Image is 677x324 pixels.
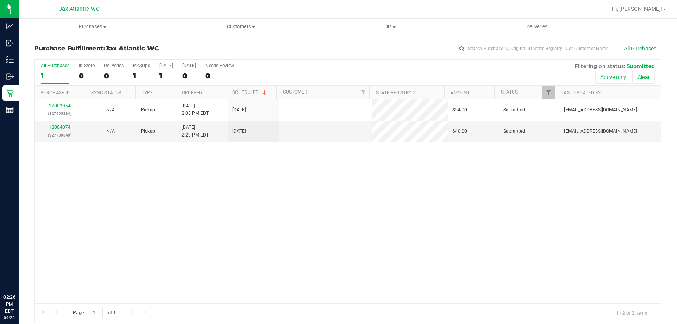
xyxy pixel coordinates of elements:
[182,102,209,117] span: [DATE] 2:05 PM EDT
[182,63,196,68] div: [DATE]
[542,86,555,99] a: Filter
[450,90,470,95] a: Amount
[632,71,655,84] button: Clear
[49,103,71,109] a: 12003954
[141,128,155,135] span: Pickup
[167,23,315,30] span: Customers
[561,90,601,95] a: Last Updated By
[564,128,637,135] span: [EMAIL_ADDRESS][DOMAIN_NAME]
[79,63,95,68] div: In Store
[182,124,209,139] span: [DATE] 2:23 PM EDT
[205,63,234,68] div: Needs Review
[141,106,155,114] span: Pickup
[59,6,99,12] span: Jax Atlantic WC
[6,89,14,97] inline-svg: Retail
[564,106,637,114] span: [EMAIL_ADDRESS][DOMAIN_NAME]
[232,128,246,135] span: [DATE]
[232,106,246,114] span: [DATE]
[205,71,234,80] div: 0
[106,107,115,113] span: Not Applicable
[182,90,202,95] a: Ordered
[516,23,558,30] span: Deliveries
[142,90,153,95] a: Type
[167,19,315,35] a: Customers
[283,89,307,95] a: Customer
[6,106,14,114] inline-svg: Reports
[41,71,69,80] div: 1
[3,315,15,321] p: 09/25
[19,19,167,35] a: Purchases
[452,128,467,135] span: $40.00
[133,63,150,68] div: PickUps
[39,110,81,117] p: (327695234)
[79,71,95,80] div: 0
[89,307,103,319] input: 1
[41,63,69,68] div: All Purchases
[91,90,121,95] a: Sync Status
[503,128,525,135] span: Submitted
[104,71,124,80] div: 0
[106,128,115,134] span: Not Applicable
[315,23,463,30] span: Tills
[104,63,124,68] div: Deliveries
[595,71,631,84] button: Active only
[49,125,71,130] a: 12004074
[19,23,167,30] span: Purchases
[627,63,655,69] span: Submitted
[6,39,14,47] inline-svg: Inbound
[357,86,369,99] a: Filter
[6,56,14,64] inline-svg: Inventory
[575,63,625,69] span: Filtering on status:
[133,71,150,80] div: 1
[3,294,15,315] p: 02:26 PM EDT
[40,90,70,95] a: Purchase ID
[106,45,159,52] span: Jax Atlantic WC
[66,307,122,319] span: Page of 1
[159,71,173,80] div: 1
[34,45,243,52] h3: Purchase Fulfillment:
[6,73,14,80] inline-svg: Outbound
[376,90,417,95] a: State Registry ID
[501,89,518,95] a: Status
[315,19,463,35] a: Tills
[619,42,661,55] button: All Purchases
[463,19,611,35] a: Deliveries
[452,106,467,114] span: $54.00
[6,23,14,30] inline-svg: Analytics
[182,71,196,80] div: 0
[503,106,525,114] span: Submitted
[8,262,31,285] iframe: Resource center
[612,6,662,12] span: Hi, [PERSON_NAME]!
[39,132,81,139] p: (327700840)
[159,63,173,68] div: [DATE]
[456,43,611,54] input: Search Purchase ID, Original ID, State Registry ID or Customer Name...
[610,307,653,319] span: 1 - 2 of 2 items
[106,128,115,135] button: N/A
[232,90,268,95] a: Scheduled
[106,106,115,114] button: N/A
